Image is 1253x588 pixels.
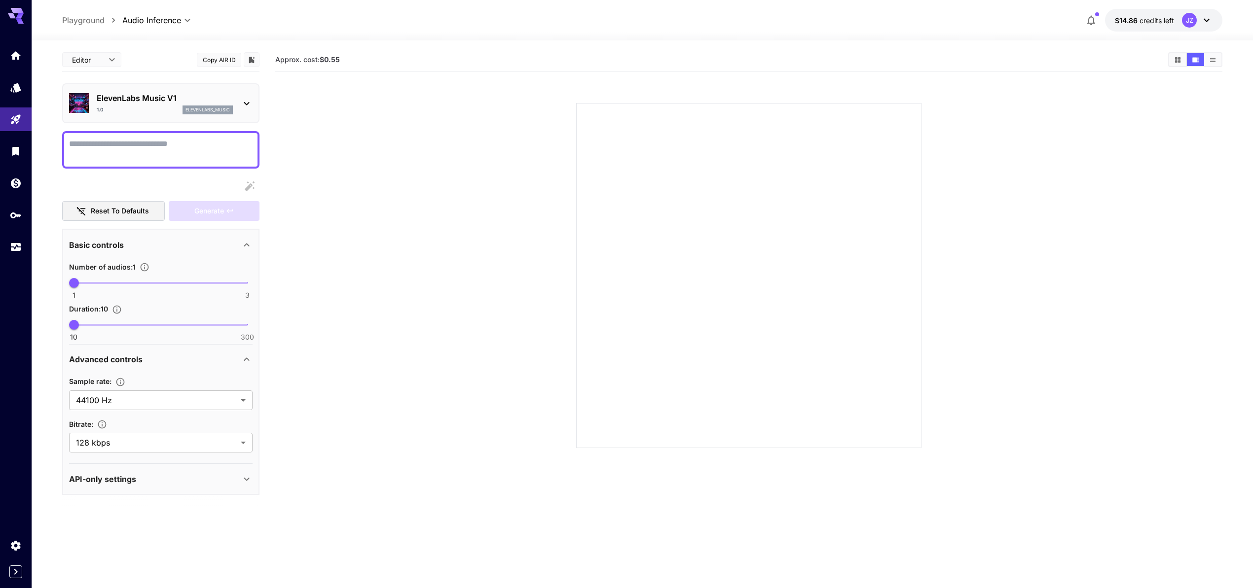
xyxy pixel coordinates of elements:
span: Editor [72,55,103,65]
button: Expand sidebar [9,565,22,578]
div: Basic controls [69,233,253,257]
div: ElevenLabs Music V11.0elevenlabs_music [69,88,253,118]
p: ElevenLabs Music V1 [97,92,233,104]
div: API Keys [10,209,22,221]
div: Settings [10,539,22,552]
button: Show media in grid view [1169,53,1186,66]
div: Home [10,49,22,62]
div: JZ [1182,13,1197,28]
div: $14.86355 [1115,15,1174,26]
span: credits left [1140,16,1174,25]
div: Advanced controls [69,347,253,371]
p: Advanced controls [69,353,143,365]
button: Specify the duration of each audio in seconds. [108,305,126,314]
button: The sample rate of the generated audio in Hz (samples per second). Higher sample rates capture mo... [111,377,129,387]
div: API-only settings [69,467,253,491]
button: Show media in list view [1204,53,1221,66]
span: 128 kbps [76,437,237,449]
span: 1 [73,290,75,300]
div: Show media in grid viewShow media in video viewShow media in list view [1168,52,1222,67]
p: 1.0 [97,106,104,113]
p: API-only settings [69,473,136,485]
button: Copy AIR ID [197,53,241,67]
div: Models [10,81,22,94]
nav: breadcrumb [62,14,122,26]
button: The bitrate of the generated audio in kbps (kilobits per second). Higher bitrates result in bette... [93,419,111,429]
button: Show media in video view [1187,53,1204,66]
span: Duration : 10 [69,305,108,313]
div: Playground [10,113,22,126]
b: $0.55 [320,55,340,64]
span: $14.86 [1115,16,1140,25]
div: Library [10,145,22,157]
span: Audio Inference [122,14,181,26]
span: Approx. cost: [275,55,340,64]
div: Wallet [10,177,22,189]
button: Add to library [247,54,256,66]
a: Playground [62,14,105,26]
span: 3 [245,290,250,300]
button: $14.86355JZ [1105,9,1222,32]
div: Usage [10,241,22,253]
span: Number of audios : 1 [69,263,136,271]
span: 44100 Hz [76,394,237,406]
span: Sample rate : [69,377,111,385]
p: Basic controls [69,239,124,251]
span: Bitrate : [69,420,93,428]
button: Reset to defaults [62,201,165,221]
button: Specify how many audios to generate in a single request. Each audio generation will be charged se... [136,262,153,272]
span: 10 [70,332,77,342]
p: elevenlabs_music [185,106,230,113]
span: 300 [241,332,254,342]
